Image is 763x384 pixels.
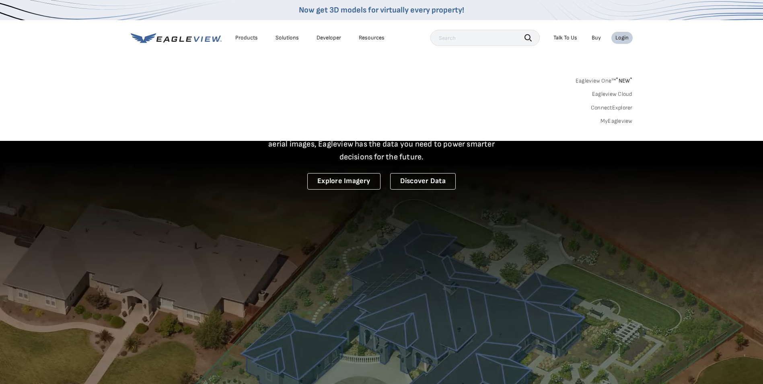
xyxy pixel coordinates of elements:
a: Eagleview One™*NEW* [576,75,633,84]
a: ConnectExplorer [591,104,633,111]
p: A new era starts here. Built on more than 3.5 billion high-resolution aerial images, Eagleview ha... [259,125,505,163]
a: Now get 3D models for virtually every property! [299,5,464,15]
a: Discover Data [390,173,456,190]
div: Solutions [276,34,299,41]
div: Login [615,34,629,41]
a: MyEagleview [601,118,633,125]
a: Developer [317,34,341,41]
a: Eagleview Cloud [592,91,633,98]
a: Explore Imagery [307,173,380,190]
div: Resources [359,34,385,41]
span: NEW [616,77,632,84]
div: Products [235,34,258,41]
div: Talk To Us [553,34,577,41]
input: Search [430,30,540,46]
a: Buy [592,34,601,41]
